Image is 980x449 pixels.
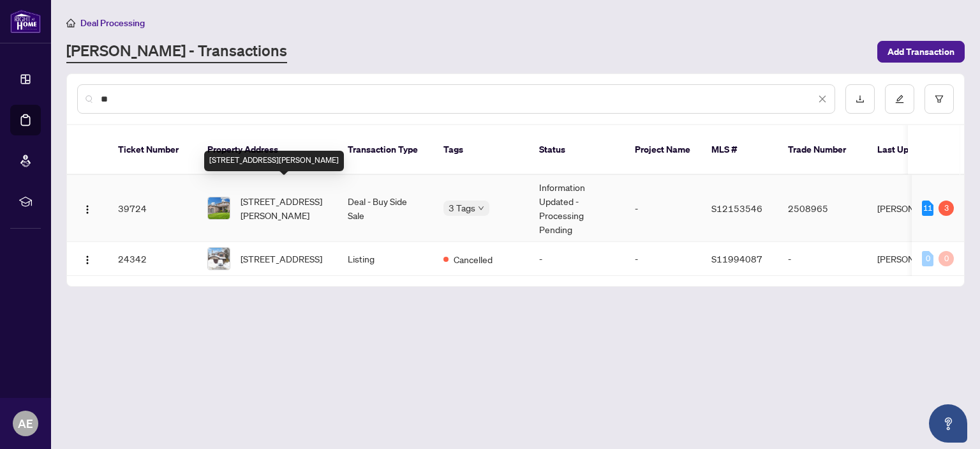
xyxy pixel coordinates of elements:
[338,242,433,276] td: Listing
[10,10,41,33] img: logo
[208,197,230,219] img: thumbnail-img
[108,125,197,175] th: Ticket Number
[108,242,197,276] td: 24342
[887,42,954,62] span: Add Transaction
[778,175,867,242] td: 2508965
[108,175,197,242] td: 39724
[867,175,963,242] td: [PERSON_NAME]
[856,95,865,103] span: download
[197,125,338,175] th: Property Address
[241,194,327,222] span: [STREET_ADDRESS][PERSON_NAME]
[478,205,484,211] span: down
[867,242,963,276] td: [PERSON_NAME]
[208,248,230,270] img: thumbnail-img
[66,40,287,63] a: [PERSON_NAME] - Transactions
[625,242,701,276] td: -
[701,125,778,175] th: MLS #
[711,202,762,214] span: S12153546
[711,253,762,264] span: S11994087
[80,17,145,29] span: Deal Processing
[924,84,954,114] button: filter
[935,95,944,103] span: filter
[845,84,875,114] button: download
[625,175,701,242] td: -
[877,41,965,63] button: Add Transaction
[241,252,322,266] span: [STREET_ADDRESS]
[82,255,93,265] img: Logo
[867,125,963,175] th: Last Updated By
[338,125,433,175] th: Transaction Type
[778,242,867,276] td: -
[454,252,493,266] span: Cancelled
[625,125,701,175] th: Project Name
[895,95,904,103] span: edit
[818,95,827,103] span: close
[939,201,954,216] div: 3
[929,404,967,443] button: Open asap
[82,204,93,215] img: Logo
[922,251,933,266] div: 0
[529,175,625,242] td: Information Updated - Processing Pending
[204,151,344,171] div: [STREET_ADDRESS][PERSON_NAME]
[433,125,529,175] th: Tags
[77,248,98,269] button: Logo
[338,175,433,242] td: Deal - Buy Side Sale
[77,198,98,218] button: Logo
[778,125,867,175] th: Trade Number
[66,19,75,27] span: home
[529,125,625,175] th: Status
[939,251,954,266] div: 0
[18,415,33,432] span: AE
[529,242,625,276] td: -
[885,84,914,114] button: edit
[922,201,933,216] div: 11
[449,201,475,215] span: 3 Tags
